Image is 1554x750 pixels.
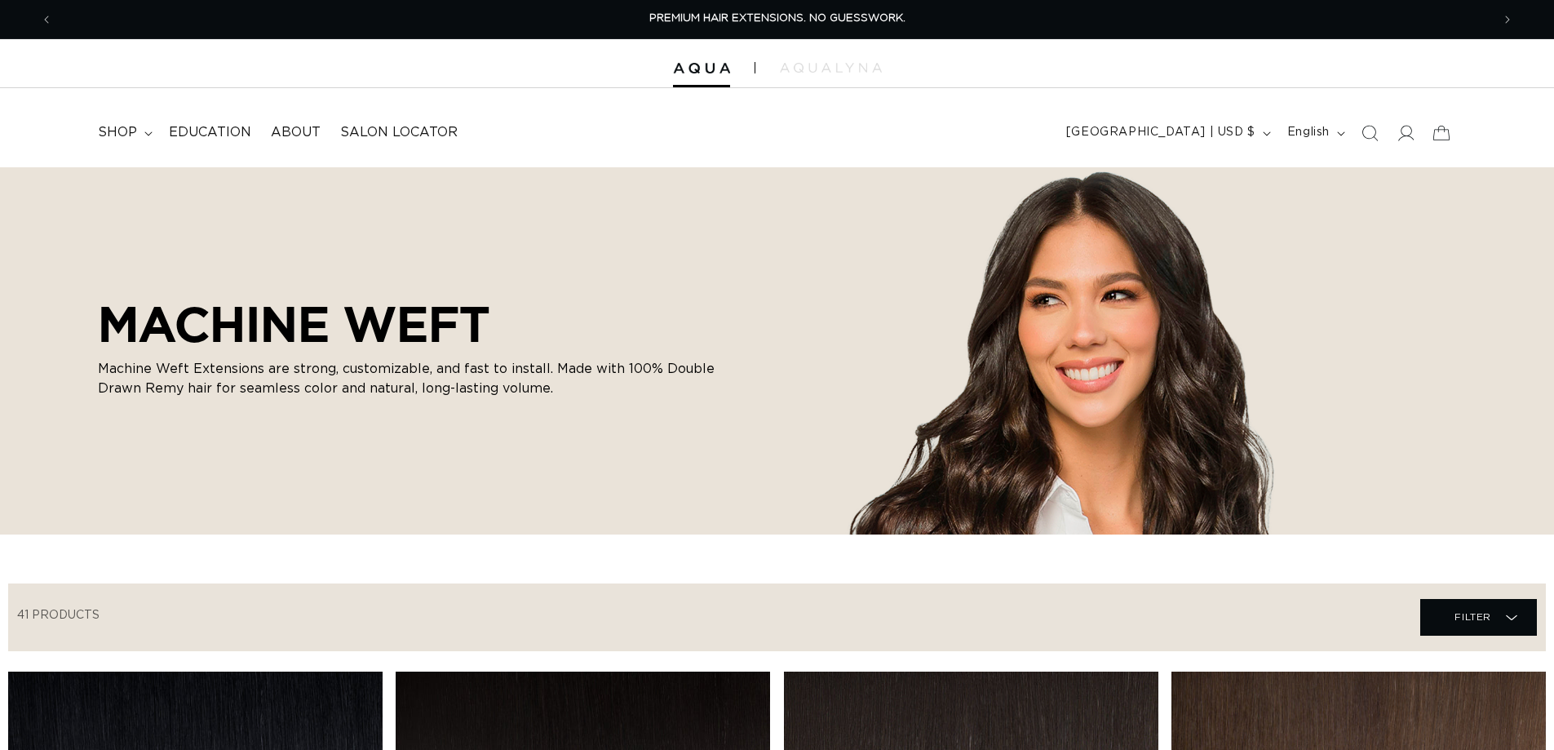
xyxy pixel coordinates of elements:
a: Salon Locator [330,114,467,151]
summary: shop [88,114,159,151]
span: 41 products [17,610,100,621]
span: shop [98,124,137,141]
span: [GEOGRAPHIC_DATA] | USD $ [1066,124,1255,141]
summary: Filter [1420,599,1537,636]
a: About [261,114,330,151]
button: [GEOGRAPHIC_DATA] | USD $ [1056,118,1277,149]
img: Aqua Hair Extensions [673,63,730,74]
button: English [1277,118,1352,149]
span: PREMIUM HAIR EXTENSIONS. NO GUESSWORK. [649,13,905,24]
a: Education [159,114,261,151]
span: Education [169,124,251,141]
span: English [1287,124,1330,141]
summary: Search [1352,115,1388,151]
button: Next announcement [1490,4,1525,35]
span: About [271,124,321,141]
img: aqualyna.com [780,63,882,73]
button: Previous announcement [29,4,64,35]
span: Filter [1454,601,1491,632]
h2: MACHINE WEFT [98,295,718,353]
p: Machine Weft Extensions are strong, customizable, and fast to install. Made with 100% Double Draw... [98,359,718,398]
span: Salon Locator [340,124,458,141]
